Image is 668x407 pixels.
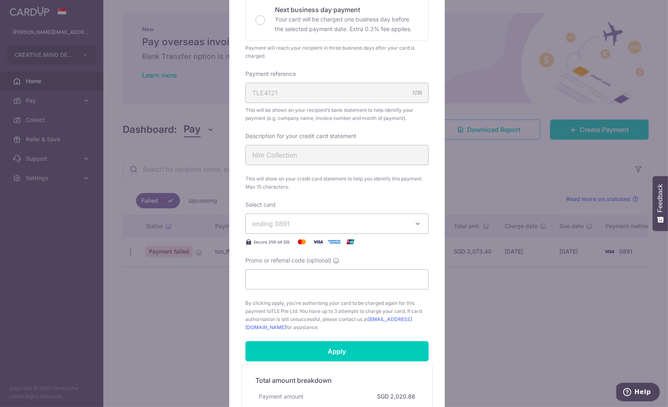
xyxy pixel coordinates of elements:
[374,389,419,404] div: SGD 2,020.86
[245,214,429,234] button: ending 0891
[245,256,331,264] span: Promo or referral code (optional)
[412,89,422,97] div: 7/35
[255,389,307,404] div: Payment amount
[245,132,356,140] label: Description for your credit card statement
[245,201,276,209] label: Select card
[245,175,429,191] span: This will show on your credit card statement to help you identify this payment. Max 15 characters.
[255,376,419,385] h5: Total amount breakdown
[245,299,429,331] span: By clicking apply, you're authorising your card to be charged again for this payment to . You hav...
[253,239,291,245] span: Secure 256-bit SSL
[326,237,342,247] img: American Express
[657,184,664,212] span: Feedback
[342,237,358,247] img: UnionPay
[653,176,668,231] button: Feedback - Show survey
[310,237,326,247] img: Visa
[275,15,419,34] p: Your card will be charged one business day before the selected payment date. Extra 0.3% fee applies.
[245,106,429,122] span: This will be shown on your recipient’s bank statement to help identify your payment (e.g. company...
[245,44,429,60] div: Payment will reach your recipient in three business days after your card is charged.
[275,5,419,15] p: Next business day payment
[294,237,310,247] img: Mastercard
[245,70,296,78] label: Payment reference
[252,220,290,228] span: ending 0891
[271,308,297,314] span: TLE Pte Ltd
[616,383,660,403] iframe: Opens a widget where you can find more information
[245,341,429,361] input: Apply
